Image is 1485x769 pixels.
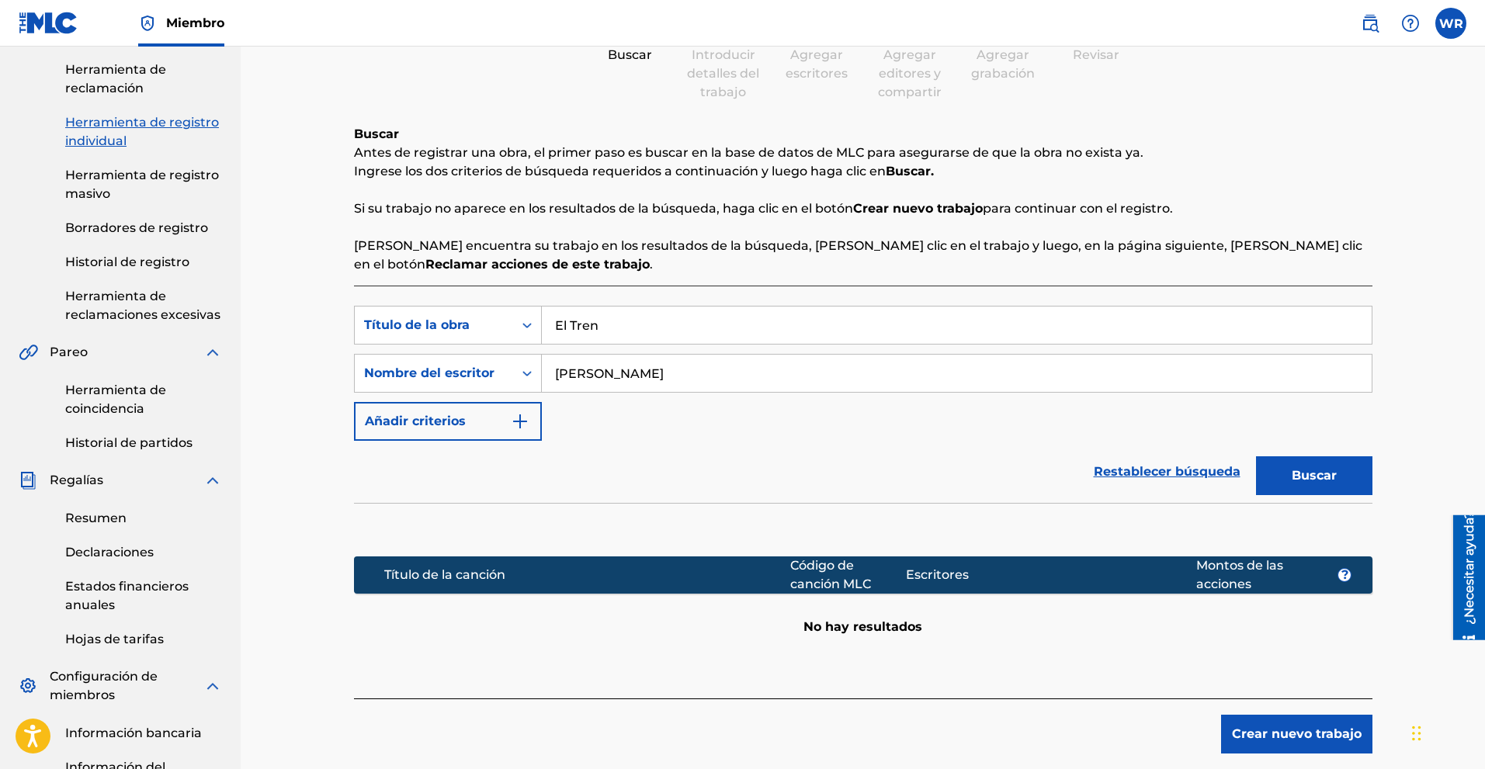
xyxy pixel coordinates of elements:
font: Antes de registrar una obra, el primer paso es buscar en la base de datos de MLC para asegurarse ... [354,145,1143,160]
a: Historial de registro [65,253,222,272]
font: Ingrese los dos criterios de búsqueda requeridos a continuación y luego haga clic en [354,164,886,178]
font: Historial de partidos [65,435,193,450]
font: Crear nuevo trabajo [853,201,983,216]
a: Hojas de tarifas [65,630,222,649]
img: Regalías [19,471,37,490]
img: expandir [203,471,222,490]
a: Borradores de registro [65,219,222,237]
a: Herramienta de coincidencia [65,381,222,418]
a: Herramienta de registro masivo [65,166,222,203]
font: . [650,257,653,272]
a: Herramienta de registro individual [65,113,222,151]
div: Menú de usuario [1435,8,1466,39]
form: Formulario de búsqueda [354,306,1372,503]
font: Hojas de tarifas [65,632,164,646]
iframe: Centro de recursos [1442,514,1485,639]
font: Herramienta de registro masivo [65,168,219,201]
div: Arrastrar [1412,710,1421,757]
button: Buscar [1256,456,1372,495]
font: Herramienta de coincidencia [65,383,166,416]
div: Ayuda [1395,8,1426,39]
button: Crear nuevo trabajo [1221,715,1372,753]
a: Búsqueda pública [1355,8,1386,39]
font: Herramienta de registro individual [65,115,219,148]
font: No hay resultados [803,619,922,634]
font: Buscar [1292,468,1337,483]
a: Historial de partidos [65,434,222,452]
font: Configuración de miembros [50,669,158,702]
font: ? [1341,567,1348,582]
font: Buscar [608,47,652,62]
img: 9d2ae6d4665cec9f34b9.svg [511,412,529,431]
font: Agregar grabación [971,47,1035,81]
font: Agregar escritores [786,47,848,81]
a: Herramienta de reclamaciones excesivas [65,287,222,324]
font: Título de la obra [364,317,470,332]
font: Herramienta de reclamaciones excesivas [65,289,220,322]
font: para continuar con el registro. [983,201,1173,216]
font: Regalías [50,473,103,487]
button: Añadir criterios [354,402,542,441]
font: Historial de registro [65,255,189,269]
font: Agregar editores y compartir [878,47,942,99]
font: Buscar. [886,164,934,178]
img: Logotipo del MLC [19,12,78,34]
font: [PERSON_NAME] encuentra su trabajo en los resultados de la búsqueda, [PERSON_NAME] clic en el tra... [354,238,1362,272]
font: Revisar [1073,47,1119,62]
font: Pareo [50,345,88,359]
a: Herramienta de reclamación [65,61,222,98]
font: Borradores de registro [65,220,208,235]
font: Buscar [354,126,399,141]
iframe: Widget de chat [1407,695,1485,769]
font: Resumen [65,511,127,525]
font: Introducir detalles del trabajo [687,47,759,99]
font: Añadir criterios [365,414,466,428]
a: Resumen [65,509,222,528]
font: Escritores [906,567,969,582]
a: Estados financieros anuales [65,577,222,615]
font: Declaraciones [65,545,154,559]
font: Estados financieros anuales [65,579,189,612]
font: Si su trabajo no aparece en los resultados de la búsqueda, haga clic en el botón [354,201,853,216]
font: Montos de las acciones [1196,558,1283,591]
font: Restablecer búsqueda [1094,464,1240,479]
img: buscar [1361,14,1379,33]
font: Título de la canción [384,567,505,582]
font: Información bancaria [65,726,202,740]
img: Configuración de miembros [19,677,37,695]
font: Miembro [166,16,224,30]
font: Código de canción MLC [790,558,871,591]
img: ayuda [1401,14,1420,33]
font: Reclamar acciones de este trabajo [425,257,650,272]
img: Pareo [19,343,38,362]
img: expandir [203,343,222,362]
img: expandir [203,677,222,695]
font: Nombre del escritor [364,365,494,380]
img: Titular de los derechos superior [138,14,157,33]
font: Crear nuevo trabajo [1232,726,1362,741]
a: Información bancaria [65,724,222,743]
a: Declaraciones [65,543,222,562]
font: Herramienta de reclamación [65,62,166,95]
